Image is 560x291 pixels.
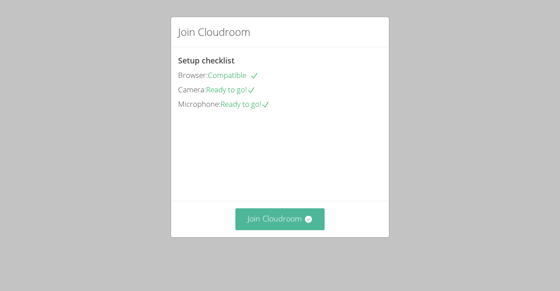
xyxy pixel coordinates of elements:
span: Ready to go! [220,99,270,109]
span: Compatible [208,70,259,80]
span: Microphone: [178,99,220,109]
span: Camera: [178,84,206,95]
span: Ready to go! [206,84,255,95]
span: Browser: [178,70,208,80]
button: Join Cloudroom [235,208,325,230]
span: Setup checklist [178,55,234,66]
h2: Join Cloudroom [178,24,250,40]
